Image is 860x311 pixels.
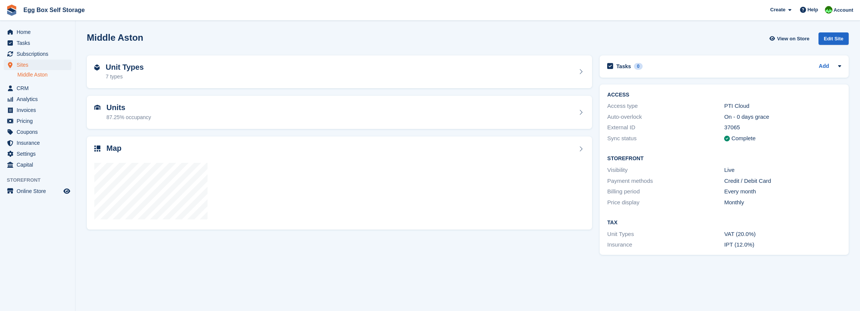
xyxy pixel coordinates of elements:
[4,94,71,104] a: menu
[819,62,829,71] a: Add
[17,49,62,59] span: Subscriptions
[106,63,144,72] h2: Unit Types
[4,149,71,159] a: menu
[607,177,724,185] div: Payment methods
[834,6,853,14] span: Account
[17,71,71,78] a: Middle Aston
[607,113,724,121] div: Auto-overlock
[731,134,755,143] div: Complete
[17,127,62,137] span: Coupons
[17,149,62,159] span: Settings
[4,49,71,59] a: menu
[87,32,143,43] h2: Middle Aston
[616,63,631,70] h2: Tasks
[607,230,724,239] div: Unit Types
[724,177,841,185] div: Credit / Debit Card
[724,198,841,207] div: Monthly
[607,198,724,207] div: Price display
[777,35,809,43] span: View on Store
[94,64,100,70] img: unit-type-icn-2b2737a686de81e16bb02015468b77c625bbabd49415b5ef34ead5e3b44a266d.svg
[607,187,724,196] div: Billing period
[4,138,71,148] a: menu
[17,38,62,48] span: Tasks
[4,116,71,126] a: menu
[4,105,71,115] a: menu
[4,159,71,170] a: menu
[7,176,75,184] span: Storefront
[724,241,841,249] div: IPT (12.0%)
[87,96,592,129] a: Units 87.25% occupancy
[607,134,724,143] div: Sync status
[607,241,724,249] div: Insurance
[724,166,841,175] div: Live
[808,6,818,14] span: Help
[106,73,144,81] div: 7 types
[17,186,62,196] span: Online Store
[607,92,841,98] h2: ACCESS
[724,187,841,196] div: Every month
[4,186,71,196] a: menu
[20,4,88,16] a: Egg Box Self Storage
[17,116,62,126] span: Pricing
[4,38,71,48] a: menu
[17,60,62,70] span: Sites
[768,32,812,45] a: View on Store
[724,102,841,110] div: PTI Cloud
[724,113,841,121] div: On - 0 days grace
[87,55,592,89] a: Unit Types 7 types
[4,127,71,137] a: menu
[17,159,62,170] span: Capital
[106,103,151,112] h2: Units
[62,187,71,196] a: Preview store
[607,166,724,175] div: Visibility
[607,156,841,162] h2: Storefront
[6,5,17,16] img: stora-icon-8386f47178a22dfd0bd8f6a31ec36ba5ce8667c1dd55bd0f319d3a0aa187defe.svg
[724,230,841,239] div: VAT (20.0%)
[770,6,785,14] span: Create
[106,144,122,153] h2: Map
[94,146,100,152] img: map-icn-33ee37083ee616e46c38cad1a60f524a97daa1e2b2c8c0bc3eb3415660979fc1.svg
[4,27,71,37] a: menu
[17,105,62,115] span: Invoices
[17,94,62,104] span: Analytics
[818,32,849,45] div: Edit Site
[607,220,841,226] h2: Tax
[825,6,832,14] img: Charles Sandy
[4,60,71,70] a: menu
[607,102,724,110] div: Access type
[87,136,592,230] a: Map
[607,123,724,132] div: External ID
[818,32,849,48] a: Edit Site
[634,63,643,70] div: 0
[17,83,62,93] span: CRM
[94,105,100,110] img: unit-icn-7be61d7bf1b0ce9d3e12c5938cc71ed9869f7b940bace4675aadf7bd6d80202e.svg
[4,83,71,93] a: menu
[17,138,62,148] span: Insurance
[17,27,62,37] span: Home
[724,123,841,132] div: 37065
[106,113,151,121] div: 87.25% occupancy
